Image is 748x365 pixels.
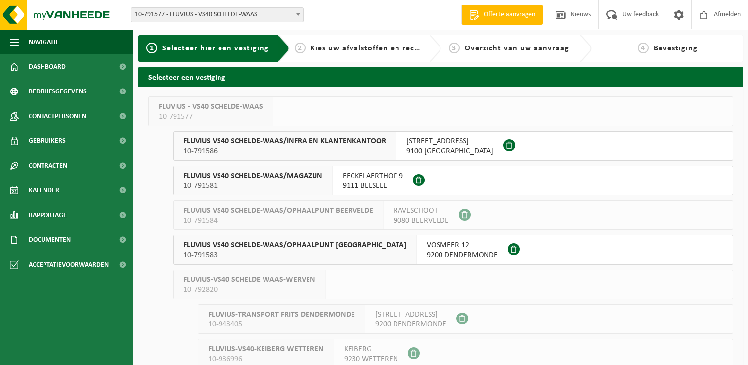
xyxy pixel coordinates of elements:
span: Rapportage [29,203,67,228]
button: FLUVIUS VS40 SCHELDE-WAAS/MAGAZIJN 10-791581 EECKELAERTHOF 99111 BELSELE [173,166,733,195]
span: FLUVIUS VS40 SCHELDE-WAAS/INFRA EN KLANTENKANTOOR [183,137,386,146]
span: 10-791577 - FLUVIUS - VS40 SCHELDE-WAAS [131,8,303,22]
span: 10-791581 [183,181,322,191]
span: 9200 DENDERMONDE [375,319,446,329]
span: Acceptatievoorwaarden [29,252,109,277]
span: [STREET_ADDRESS] [375,310,446,319]
span: KEIBERG [344,344,398,354]
span: 10-791584 [183,216,373,226]
span: Overzicht van uw aanvraag [465,45,569,52]
h2: Selecteer een vestiging [138,67,743,86]
span: Offerte aanvragen [482,10,538,20]
span: FLUVIUS-VS40-KEIBERG WETTEREN [208,344,324,354]
span: 10-791577 [159,112,263,122]
span: Kalender [29,178,59,203]
span: 10-792820 [183,285,315,295]
span: 10-791586 [183,146,386,156]
span: Contracten [29,153,67,178]
span: FLUVIUS-VS40 SCHELDE WAAS-WERVEN [183,275,315,285]
a: Offerte aanvragen [461,5,543,25]
span: 3 [449,43,460,53]
span: Gebruikers [29,129,66,153]
span: FLUVIUS VS40 SCHELDE-WAAS/MAGAZIJN [183,171,322,181]
span: 4 [638,43,649,53]
span: [STREET_ADDRESS] [406,137,493,146]
span: 1 [146,43,157,53]
span: 9230 WETTEREN [344,354,398,364]
span: Documenten [29,228,71,252]
button: FLUVIUS VS40 SCHELDE-WAAS/OPHAALPUNT [GEOGRAPHIC_DATA] 10-791583 VOSMEER 129200 DENDERMONDE [173,235,733,265]
span: Bedrijfsgegevens [29,79,87,104]
span: Contactpersonen [29,104,86,129]
span: Navigatie [29,30,59,54]
span: Kies uw afvalstoffen en recipiënten [310,45,446,52]
span: FLUVIUS-TRANSPORT FRITS DENDERMONDE [208,310,355,319]
span: 2 [295,43,306,53]
span: EECKELAERTHOF 9 [343,171,403,181]
span: 9111 BELSELE [343,181,403,191]
span: 10-943405 [208,319,355,329]
span: RAVESCHOOT [394,206,449,216]
span: 10-791577 - FLUVIUS - VS40 SCHELDE-WAAS [131,7,304,22]
span: 10-791583 [183,250,406,260]
span: Dashboard [29,54,66,79]
span: Selecteer hier een vestiging [162,45,269,52]
span: Bevestiging [654,45,698,52]
span: FLUVIUS VS40 SCHELDE-WAAS/OPHAALPUNT [GEOGRAPHIC_DATA] [183,240,406,250]
span: VOSMEER 12 [427,240,498,250]
span: 9080 BEERVELDE [394,216,449,226]
span: 9100 [GEOGRAPHIC_DATA] [406,146,493,156]
span: FLUVIUS VS40 SCHELDE-WAAS/OPHAALPUNT BEERVELDE [183,206,373,216]
span: 10-936996 [208,354,324,364]
button: FLUVIUS VS40 SCHELDE-WAAS/INFRA EN KLANTENKANTOOR 10-791586 [STREET_ADDRESS]9100 [GEOGRAPHIC_DATA] [173,131,733,161]
span: FLUVIUS - VS40 SCHELDE-WAAS [159,102,263,112]
span: 9200 DENDERMONDE [427,250,498,260]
